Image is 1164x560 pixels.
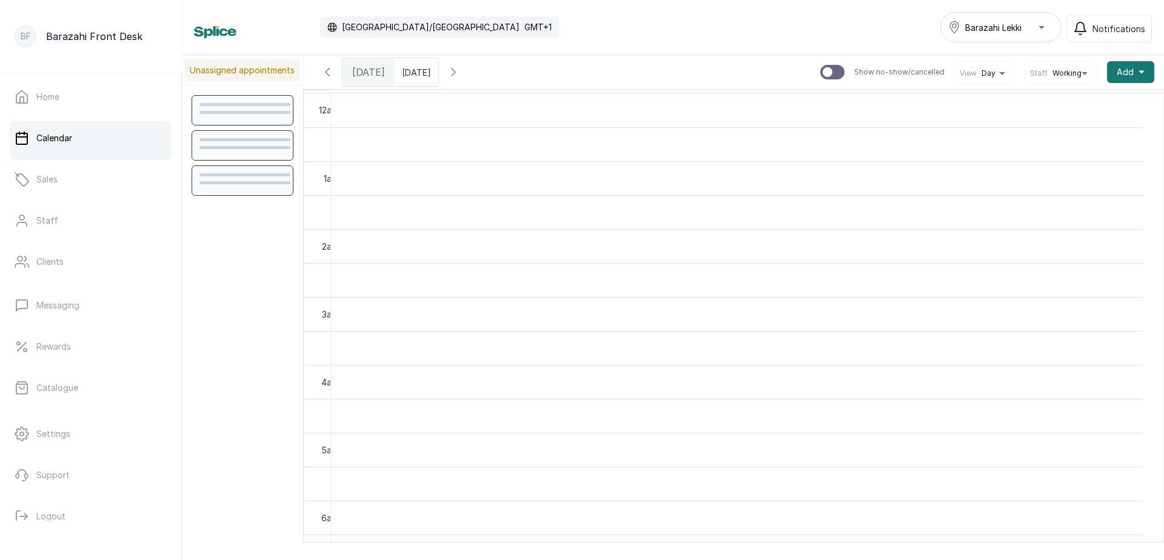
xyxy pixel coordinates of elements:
div: 3am [319,308,341,321]
div: 4am [319,376,341,388]
button: Logout [10,499,172,533]
div: 6am [319,512,341,524]
p: [GEOGRAPHIC_DATA]/[GEOGRAPHIC_DATA] [342,21,520,33]
span: Barazahi Lekki [965,21,1022,34]
p: Sales [36,173,58,185]
button: StaffWorking [1030,68,1092,78]
a: Staff [10,204,172,238]
p: Calendar [36,132,72,144]
div: 5am [319,444,341,456]
p: Clients [36,256,64,268]
p: Barazahi Front Desk [46,29,142,44]
a: Calendar [10,121,172,155]
button: Add [1107,61,1154,83]
p: BF [21,30,31,42]
a: Settings [10,417,172,451]
p: Support [36,469,70,481]
a: Support [10,458,172,492]
p: Staff [36,215,58,227]
a: Catalogue [10,371,172,405]
p: Show no-show/cancelled [854,67,945,77]
div: 12am [316,104,341,116]
p: Catalogue [36,382,78,394]
p: Logout [36,510,65,522]
span: Add [1117,66,1134,78]
span: View [960,68,977,78]
a: Sales [10,162,172,196]
a: Clients [10,245,172,279]
p: Rewards [36,341,71,353]
span: [DATE] [352,65,385,79]
div: 1am [321,172,341,185]
button: Barazahi Lekki [940,12,1062,42]
span: Staff [1030,68,1048,78]
div: 2am [319,240,341,253]
button: ViewDay [960,68,1009,78]
span: Notifications [1092,22,1145,35]
button: Notifications [1066,15,1152,42]
p: Home [36,91,59,103]
p: Messaging [36,299,79,312]
p: Settings [36,428,70,440]
span: Day [982,68,995,78]
div: [DATE] [343,58,395,86]
span: Working [1052,68,1082,78]
a: Rewards [10,330,172,364]
a: Messaging [10,288,172,322]
p: Unassigned appointments [185,59,299,81]
p: GMT+1 [524,21,552,33]
a: Home [10,80,172,114]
